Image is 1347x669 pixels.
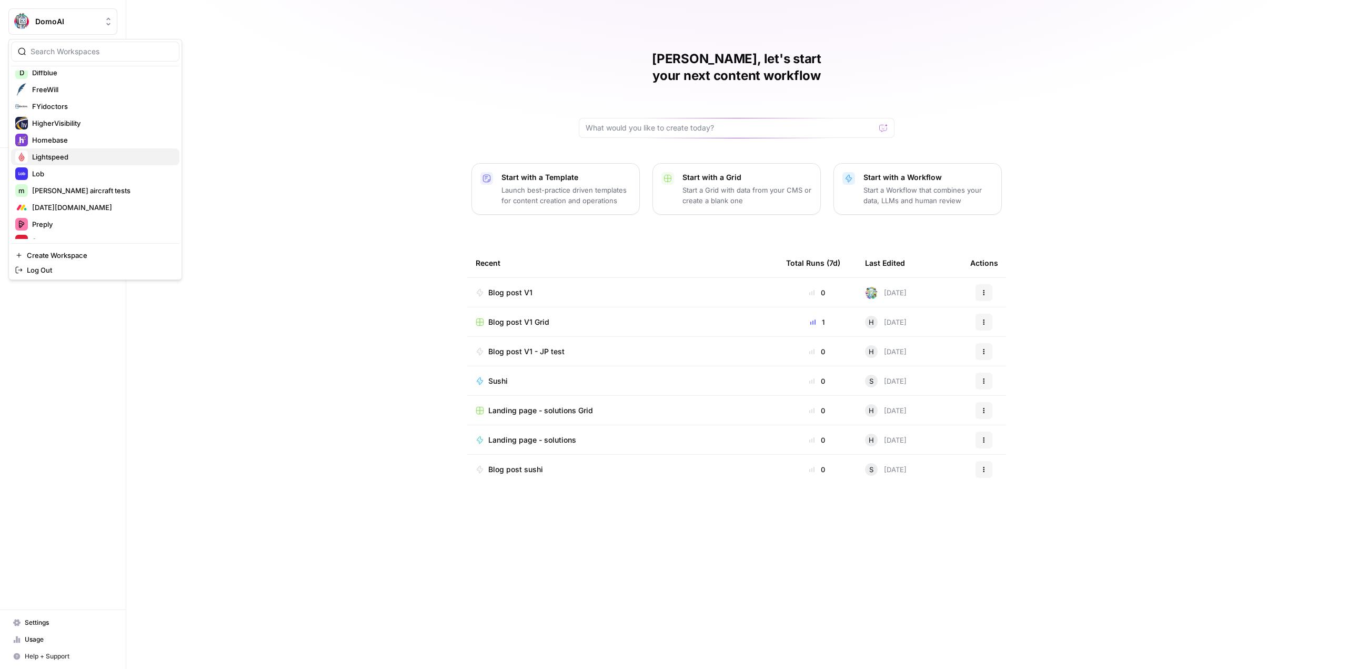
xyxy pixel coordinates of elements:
[12,12,31,31] img: DomoAI Logo
[682,172,812,183] p: Start with a Grid
[476,464,769,475] a: Blog post sushi
[15,167,28,180] img: Lob Logo
[32,118,171,128] span: HigherVisibility
[31,46,173,57] input: Search Workspaces
[682,185,812,206] p: Start a Grid with data from your CMS or create a blank one
[32,135,171,145] span: Homebase
[865,463,907,476] div: [DATE]
[863,185,993,206] p: Start a Workflow that combines your data, LLMs and human review
[869,464,873,475] span: S
[32,67,171,78] span: Diffblue
[8,631,117,648] a: Usage
[865,375,907,387] div: [DATE]
[32,236,171,246] span: Spanx
[869,376,873,386] span: S
[32,168,171,179] span: Lob
[8,39,182,280] div: Workspace: DomoAI
[8,648,117,665] button: Help + Support
[32,84,171,95] span: FreeWill
[15,134,28,146] img: Homebase Logo
[15,117,28,129] img: HigherVisibility Logo
[35,16,99,27] span: DomoAI
[488,317,549,327] span: Blog post V1 Grid
[786,248,840,277] div: Total Runs (7d)
[786,346,848,357] div: 0
[501,185,631,206] p: Launch best-practice driven templates for content creation and operations
[488,464,543,475] span: Blog post sushi
[15,218,28,231] img: Preply Logo
[865,345,907,358] div: [DATE]
[476,317,769,327] a: Blog post V1 Grid
[786,435,848,445] div: 0
[501,172,631,183] p: Start with a Template
[15,151,28,163] img: Lightspeed Logo
[865,248,905,277] div: Last Edited
[869,317,874,327] span: H
[15,201,28,214] img: Monday.com Logo
[869,346,874,357] span: H
[786,376,848,386] div: 0
[476,376,769,386] a: Sushi
[476,405,769,416] a: Landing page - solutions Grid
[11,248,179,263] a: Create Workspace
[32,101,171,112] span: FYidoctors
[15,235,28,247] img: Spanx Logo
[869,405,874,416] span: H
[865,434,907,446] div: [DATE]
[863,172,993,183] p: Start with a Workflow
[15,100,28,113] img: FYidoctors Logo
[786,405,848,416] div: 0
[8,8,117,35] button: Workspace: DomoAI
[8,614,117,631] a: Settings
[18,185,25,196] span: m
[865,286,907,299] div: [DATE]
[27,265,171,275] span: Log Out
[32,152,171,162] span: Lightspeed
[869,435,874,445] span: H
[25,635,113,644] span: Usage
[586,123,875,133] input: What would you like to create today?
[476,248,769,277] div: Recent
[786,317,848,327] div: 1
[15,83,28,96] img: FreeWill Logo
[865,316,907,328] div: [DATE]
[786,464,848,475] div: 0
[32,219,171,229] span: Preply
[488,405,593,416] span: Landing page - solutions Grid
[488,346,565,357] span: Blog post V1 - JP test
[27,250,171,261] span: Create Workspace
[970,248,998,277] div: Actions
[476,287,769,298] a: Blog post V1
[476,435,769,445] a: Landing page - solutions
[865,286,878,299] img: xgcl191dh66a1hfymgb30x5y99ak
[476,346,769,357] a: Blog post V1 - JP test
[11,263,179,277] a: Log Out
[652,163,821,215] button: Start with a GridStart a Grid with data from your CMS or create a blank one
[32,185,171,196] span: [PERSON_NAME] aircraft tests
[488,287,532,298] span: Blog post V1
[488,435,576,445] span: Landing page - solutions
[32,202,171,213] span: [DATE][DOMAIN_NAME]
[865,404,907,417] div: [DATE]
[488,376,508,386] span: Sushi
[833,163,1002,215] button: Start with a WorkflowStart a Workflow that combines your data, LLMs and human review
[471,163,640,215] button: Start with a TemplateLaunch best-practice driven templates for content creation and operations
[786,287,848,298] div: 0
[25,652,113,661] span: Help + Support
[579,51,894,84] h1: [PERSON_NAME], let's start your next content workflow
[25,618,113,627] span: Settings
[19,67,24,78] span: D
